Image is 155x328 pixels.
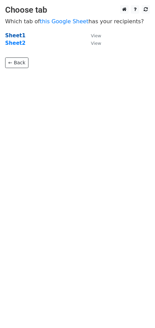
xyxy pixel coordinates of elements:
[84,40,101,46] a: View
[5,40,25,46] a: Sheet2
[91,41,101,46] small: View
[84,32,101,39] a: View
[91,33,101,38] small: View
[5,5,150,15] h3: Choose tab
[121,295,155,328] iframe: Chat Widget
[5,18,150,25] p: Which tab of has your recipients?
[5,57,28,68] a: ← Back
[40,18,88,25] a: this Google Sheet
[5,32,25,39] a: Sheet1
